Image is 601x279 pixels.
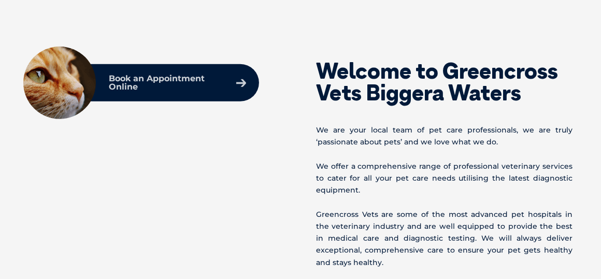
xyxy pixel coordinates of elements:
[104,69,251,96] a: Book an Appointment Online
[109,75,218,91] p: Book an Appointment Online
[316,60,573,104] h2: Welcome to Greencross Vets Biggera Waters
[316,160,573,197] p: We offer a comprehensive range of professional veterinary services to cater for all your pet care...
[316,124,573,148] p: We are your local team of pet care professionals, we are truly ‘passionate about pets’ and we lov...
[316,209,573,269] p: Greencross Vets are some of the most advanced pet hospitals in the veterinary industry and are we...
